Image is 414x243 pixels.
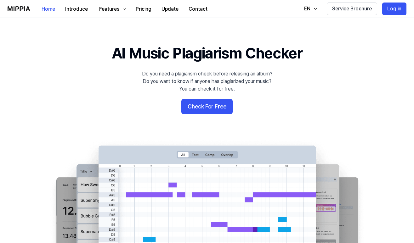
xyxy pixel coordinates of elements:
[298,3,322,15] button: EN
[327,3,377,15] button: Service Brochure
[112,43,302,64] h1: AI Music Plagiarism Checker
[37,3,60,15] button: Home
[156,0,184,18] a: Update
[184,3,213,15] button: Contact
[142,70,272,93] div: Do you need a plagiarism check before releasing an album? Do you want to know if anyone has plagi...
[8,6,30,11] img: logo
[131,3,156,15] button: Pricing
[156,3,184,15] button: Update
[382,3,406,15] button: Log in
[60,3,93,15] button: Introduce
[98,5,121,13] div: Features
[37,0,60,18] a: Home
[303,5,312,13] div: EN
[181,99,233,114] button: Check For Free
[93,3,131,15] button: Features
